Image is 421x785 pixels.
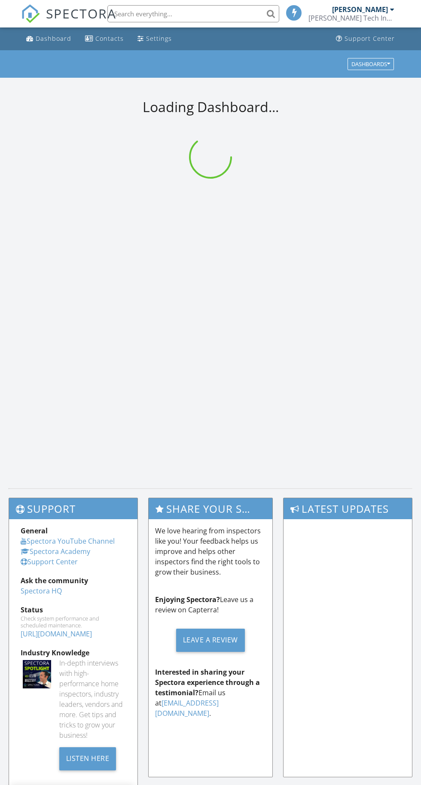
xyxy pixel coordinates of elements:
[21,605,126,615] div: Status
[21,648,126,658] div: Industry Knowledge
[59,753,116,763] a: Listen Here
[21,629,92,639] a: [URL][DOMAIN_NAME]
[345,34,395,43] div: Support Center
[21,4,40,23] img: The Best Home Inspection Software - Spectora
[21,536,115,546] a: Spectora YouTube Channel
[107,5,279,22] input: Search everything...
[36,34,71,43] div: Dashboard
[155,526,265,577] p: We love hearing from inspectors like you! Your feedback helps us improve and helps other inspecto...
[332,5,388,14] div: [PERSON_NAME]
[9,498,137,519] h3: Support
[155,667,265,718] p: Email us at .
[23,660,51,688] img: Spectoraspolightmain
[21,12,116,30] a: SPECTORA
[155,595,220,604] strong: Enjoying Spectora?
[308,14,394,22] div: Hite Tech Inspections
[59,658,126,740] div: In-depth interviews with high-performance home inspectors, industry leaders, vendors and more. Ge...
[284,498,412,519] h3: Latest Updates
[82,31,127,47] a: Contacts
[59,747,116,770] div: Listen Here
[21,526,48,536] strong: General
[176,629,245,652] div: Leave a Review
[134,31,175,47] a: Settings
[155,622,265,658] a: Leave a Review
[333,31,398,47] a: Support Center
[155,667,260,697] strong: Interested in sharing your Spectora experience through a testimonial?
[21,615,126,629] div: Check system performance and scheduled maintenance.
[23,31,75,47] a: Dashboard
[155,594,265,615] p: Leave us a review on Capterra!
[21,547,90,556] a: Spectora Academy
[149,498,272,519] h3: Share Your Spectora Experience
[46,4,116,22] span: SPECTORA
[351,61,390,67] div: Dashboards
[348,58,394,70] button: Dashboards
[155,698,219,718] a: [EMAIL_ADDRESS][DOMAIN_NAME]
[21,586,62,596] a: Spectora HQ
[21,575,126,586] div: Ask the community
[95,34,124,43] div: Contacts
[146,34,172,43] div: Settings
[21,557,78,566] a: Support Center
